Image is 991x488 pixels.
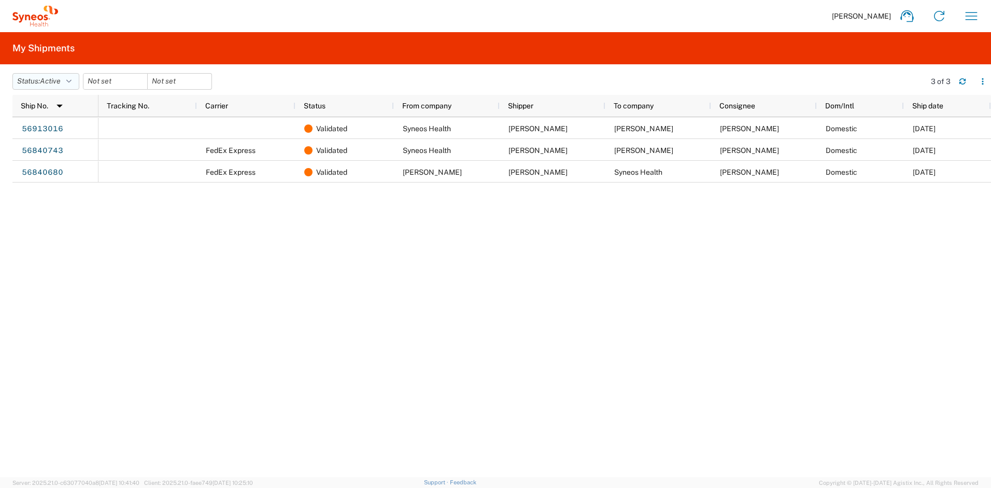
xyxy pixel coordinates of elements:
[206,146,256,155] span: FedEx Express
[144,480,253,486] span: Client: 2025.21.0-faee749
[913,168,936,176] span: 09/16/2025
[720,124,779,133] span: Allison Callaghan
[826,146,857,155] span: Domestic
[304,102,325,110] span: Status
[40,77,61,85] span: Active
[51,97,68,114] img: arrow-dropdown.svg
[107,102,149,110] span: Tracking No.
[213,480,253,486] span: [DATE] 10:25:10
[614,168,662,176] span: Syneos Health
[12,42,75,54] h2: My Shipments
[424,479,450,485] a: Support
[148,74,211,89] input: Not set
[913,146,936,155] span: 09/16/2025
[819,478,979,487] span: Copyright © [DATE]-[DATE] Agistix Inc., All Rights Reserved
[206,168,256,176] span: FedEx Express
[912,102,943,110] span: Ship date
[719,102,755,110] span: Consignee
[316,140,347,161] span: Validated
[21,142,64,159] a: 56840743
[508,102,533,110] span: Shipper
[403,124,451,133] span: Syneos Health
[21,164,64,180] a: 56840680
[402,102,451,110] span: From company
[21,102,48,110] span: Ship No.
[21,120,64,137] a: 56913016
[826,168,857,176] span: Domestic
[12,73,79,90] button: Status:Active
[508,124,568,133] span: Ayman Abboud
[826,124,857,133] span: Domestic
[205,102,228,110] span: Carrier
[913,124,936,133] span: 09/24/2025
[825,102,854,110] span: Dom/Intl
[614,124,673,133] span: Allison Callaghan
[720,146,779,155] span: Amy Fuhrman
[403,168,462,176] span: Amy Fuhrman
[99,480,139,486] span: [DATE] 10:41:40
[450,479,476,485] a: Feedback
[403,146,451,155] span: Syneos Health
[316,161,347,183] span: Validated
[720,168,779,176] span: Ayman Abboud
[614,146,673,155] span: Amy Fuhrman
[316,118,347,140] span: Validated
[931,77,951,86] div: 3 of 3
[12,480,139,486] span: Server: 2025.21.0-c63077040a8
[83,74,147,89] input: Not set
[614,102,654,110] span: To company
[508,168,568,176] span: Amy Fuhrman
[832,11,891,21] span: [PERSON_NAME]
[508,146,568,155] span: Ayman Abboud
